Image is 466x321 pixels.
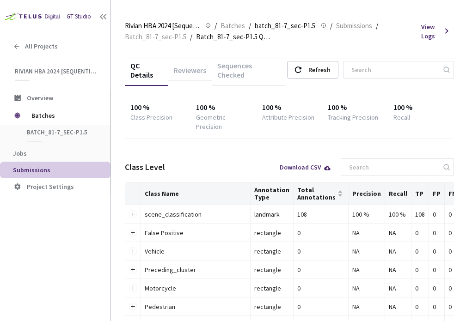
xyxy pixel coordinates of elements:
[129,210,137,218] button: Expand row
[145,302,246,312] div: Pedestrian
[389,209,407,219] div: 100 %
[429,182,445,205] th: FP
[129,229,137,236] button: Expand row
[415,228,425,238] div: 0
[31,106,95,125] span: Batches
[145,228,246,238] div: False Positive
[27,128,95,136] span: batch_81-7_sec-P1.5
[27,182,74,191] span: Project Settings
[415,302,425,312] div: 0
[254,283,289,293] div: rectangle
[393,113,410,122] div: Recall
[433,246,441,256] div: 0
[349,182,385,205] th: Precision
[433,265,441,275] div: 0
[385,182,411,205] th: Recall
[254,209,289,219] div: landmark
[262,113,314,122] div: Attribute Precision
[297,265,344,275] div: 0
[129,284,137,291] button: Expand row
[352,265,381,275] div: NA
[389,283,407,293] div: NA
[415,209,425,219] div: 108
[352,246,381,256] div: NA
[251,182,294,205] th: Annotation Type
[297,186,336,201] span: Total Annotations
[448,302,456,312] div: 0
[415,283,425,293] div: 0
[328,102,383,113] div: 100 %
[190,31,192,42] li: /
[330,20,332,31] li: /
[212,61,285,86] div: Sequences Checked
[145,265,246,275] div: Preceding_cluster
[141,182,251,205] th: Class Name
[448,265,456,275] div: 0
[168,66,212,81] div: Reviewers
[421,22,440,41] span: View Logs
[129,266,137,273] button: Expand row
[352,283,381,293] div: NA
[448,283,456,293] div: 0
[411,182,429,205] th: TP
[376,20,378,31] li: /
[297,209,344,219] div: 108
[254,265,289,275] div: rectangle
[334,20,374,30] a: Submissions
[346,61,442,78] input: Search
[129,303,137,310] button: Expand row
[145,246,246,256] div: Vehicle
[297,246,344,256] div: 0
[297,302,344,312] div: 0
[15,67,98,75] span: Rivian HBA 2024 [Sequential]
[254,228,289,238] div: rectangle
[125,20,200,31] span: Rivian HBA 2024 [Sequential]
[389,265,407,275] div: NA
[280,164,331,170] div: Download CSV
[125,61,168,86] div: QC Details
[196,31,271,42] span: Batch_81-7_sec-P1.5 QC - [DATE]
[262,102,317,113] div: 100 %
[255,20,315,31] span: batch_81-7_sec-P1.5
[389,246,407,256] div: NA
[393,102,448,113] div: 100 %
[448,209,456,219] div: 0
[145,209,246,219] div: scene_classification
[215,20,217,31] li: /
[25,42,58,50] span: All Projects
[254,246,289,256] div: rectangle
[433,209,441,219] div: 0
[13,166,50,174] span: Submissions
[196,113,251,131] div: Geometric Precision
[249,20,251,31] li: /
[130,113,172,122] div: Class Precision
[125,161,165,173] div: Class Level
[352,228,381,238] div: NA
[352,302,381,312] div: NA
[27,94,53,102] span: Overview
[123,31,188,42] a: Batch_81-7_sec-P1.5
[448,246,456,256] div: 0
[433,283,441,293] div: 0
[130,102,185,113] div: 100 %
[308,61,331,78] div: Refresh
[389,302,407,312] div: NA
[433,302,441,312] div: 0
[328,113,378,122] div: Tracking Precision
[415,246,425,256] div: 0
[389,228,407,238] div: NA
[445,182,460,205] th: FN
[129,247,137,254] button: Expand row
[219,20,247,30] a: Batches
[294,182,349,205] th: Total Annotations
[125,31,186,42] span: Batch_81-7_sec-P1.5
[13,149,27,157] span: Jobs
[145,283,246,293] div: Motorcycle
[336,20,372,31] span: Submissions
[297,283,344,293] div: 0
[415,265,425,275] div: 0
[352,209,381,219] div: 100 %
[433,228,441,238] div: 0
[297,228,344,238] div: 0
[448,228,456,238] div: 0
